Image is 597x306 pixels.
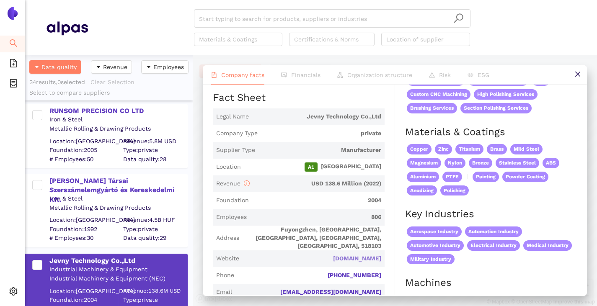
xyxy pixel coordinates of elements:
span: Electrical Industry [467,240,520,251]
div: RUNSOM PRECISION CO LTD [49,106,187,116]
span: Custom CNC Machining [407,89,470,100]
span: Website [216,255,239,263]
span: Employees [153,62,184,72]
span: Data quality [41,62,77,72]
img: Homepage [46,18,88,39]
span: ESG [478,72,489,78]
span: Aluminium [407,172,439,182]
span: Bronze [469,158,492,168]
h2: Fact Sheet [213,91,385,105]
button: caret-downEmployees [141,60,189,74]
span: A1 [305,162,318,172]
span: private [261,129,381,138]
h2: Materials & Coatings [405,125,577,139]
span: Email [216,288,232,296]
span: Aerospace Industry [407,226,462,237]
span: Revenue [216,180,250,187]
div: Iron & Steel [49,195,187,203]
span: Powder Coating [502,172,548,182]
span: Anodizing [407,185,437,196]
span: Polishing [440,185,469,196]
span: caret-down [146,64,152,71]
span: apartment [337,72,343,78]
span: file-text [211,72,217,78]
span: setting [9,284,18,301]
div: Iron & Steel [49,116,187,124]
div: Jevny Technology Co.,Ltd [49,256,187,265]
h2: Machines [405,276,577,290]
span: warning [429,72,435,78]
span: ABS [543,158,559,168]
span: Fuyongzhen, [GEOGRAPHIC_DATA], [GEOGRAPHIC_DATA], [GEOGRAPHIC_DATA], [GEOGRAPHIC_DATA], 518103 [243,226,381,250]
span: close [574,71,581,77]
span: Supplier Type [216,146,255,154]
span: Foundation: 2004 [49,296,118,304]
span: # Employees: 30 [49,234,118,242]
span: Brass [487,144,507,154]
span: USD 138.6 Million (2022) [253,180,381,188]
span: Data quality: 29 [123,234,187,242]
span: file-add [9,56,18,73]
div: Metallic Rolling & Drawing Products [49,203,187,212]
span: Employees [216,213,247,221]
span: Medical Industry [523,240,572,251]
span: Foundation [216,196,249,205]
span: Lathes [470,295,493,306]
span: Mild Steel [510,144,543,154]
span: Legal Name [216,113,249,121]
span: Surface Grinding Machines [496,295,569,306]
span: PTFE [442,172,462,182]
div: Location: [GEOGRAPHIC_DATA] [49,216,118,224]
span: CNC Milling Machines [407,295,467,306]
span: search [9,36,18,53]
span: Organization structure [347,72,412,78]
span: 34 results, 0 selected [29,79,85,85]
span: fund-view [281,72,287,78]
div: Location: [GEOGRAPHIC_DATA] [49,137,118,145]
div: [PERSON_NAME] Társai Szerszámelemgyártó és Kereskedelmi Kft. [49,176,187,204]
div: Revenue: 4.5B HUF [123,216,187,224]
span: High Polishing Services [474,89,538,100]
span: Jevny Technology Co.,Ltd [252,113,381,121]
span: search [453,13,464,23]
span: Manufacturer [258,146,381,154]
div: Select to compare suppliers [29,89,189,97]
span: Data quality: 28 [123,155,187,163]
span: Zinc [435,144,452,154]
span: Brushing Services [407,103,457,113]
span: info-circle [244,180,250,186]
img: Logo [6,7,19,20]
span: Type: private [123,225,187,233]
span: Type: private [123,146,187,154]
span: Foundation: 1992 [49,225,118,233]
span: Risk [439,72,451,78]
span: [GEOGRAPHIC_DATA] [244,162,381,172]
span: eye [468,72,473,78]
div: Industrial Machinery & Equipment (NEC) [49,275,187,283]
span: Automation Industry [465,226,522,237]
span: Military Industry [407,254,455,265]
div: Revenue: 5.8M USD [123,137,187,145]
span: Magnesium [407,158,441,168]
span: Revenue [103,62,127,72]
span: 806 [250,213,381,221]
span: Phone [216,271,234,280]
button: caret-downData quality [29,60,81,74]
span: Address [216,234,239,242]
span: Foundation: 2005 [49,146,118,154]
button: caret-downRevenue [91,60,132,74]
span: Type: private [123,296,187,304]
button: close [568,65,587,84]
span: Nylon [445,158,465,168]
span: 2004 [252,196,381,205]
span: Automotive Industry [407,240,464,251]
span: container [9,76,18,93]
span: Company facts [221,72,264,78]
span: # Employees: 50 [49,155,118,163]
span: caret-down [34,64,40,71]
button: Clear Selection [90,75,140,89]
div: Revenue: 138.6M USD [123,287,187,294]
span: Section Polishing Services [460,103,532,113]
span: Financials [291,72,320,78]
div: Location: [GEOGRAPHIC_DATA] [49,287,118,295]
